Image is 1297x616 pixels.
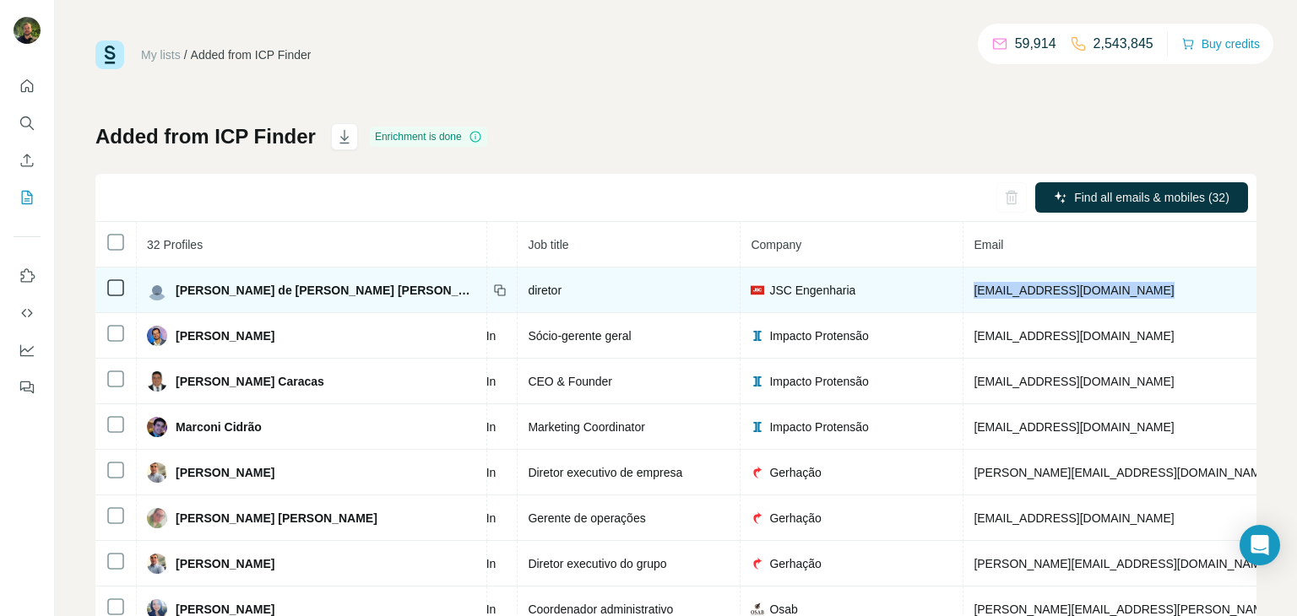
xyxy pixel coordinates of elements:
span: Job title [528,238,568,251]
div: Added from ICP Finder [191,46,312,63]
button: My lists [14,182,41,213]
button: Find all emails & mobiles (32) [1035,182,1248,213]
button: Feedback [14,372,41,403]
button: Use Surfe API [14,298,41,328]
img: Avatar [147,371,167,392]
span: [PERSON_NAME] [176,327,274,344]
button: Dashboard [14,335,41,365]
div: Open Intercom Messenger [1240,525,1280,565]
span: [PERSON_NAME] [176,555,274,572]
span: Gerhação [769,510,821,527]
img: Avatar [147,417,167,437]
span: [PERSON_NAME] [176,464,274,481]
li: / [184,46,187,63]
button: Use Surfe on LinkedIn [14,261,41,291]
span: [EMAIL_ADDRESS][DOMAIN_NAME] [974,284,1174,297]
img: company-logo [751,420,764,434]
span: Marketing Coordinator [528,420,645,434]
span: [EMAIL_ADDRESS][DOMAIN_NAME] [974,511,1174,525]
img: company-logo [751,511,764,525]
span: Coordenador administrativo [528,602,673,616]
img: Avatar [147,554,167,574]
a: My lists [141,48,181,62]
span: Diretor executivo de empresa [528,466,682,479]
img: company-logo [751,284,764,297]
span: Email [974,238,1003,251]
span: Gerhação [769,555,821,572]
span: [PERSON_NAME] [PERSON_NAME] [176,510,377,527]
div: Enrichment is done [370,127,487,147]
span: CEO & Founder [528,375,612,388]
button: Quick start [14,71,41,101]
span: Impacto Protensão [769,419,869,435]
img: company-logo [751,466,764,479]
span: Company [751,238,801,251]
span: Gerente de operações [528,511,645,525]
span: 32 Profiles [147,238,203,251]
span: Marconi Cidrão [176,419,262,435]
span: JSC Engenharia [769,282,855,299]
span: Gerhação [769,464,821,481]
img: Avatar [147,280,167,300]
span: Impacto Protensão [769,373,869,390]
span: Sócio-gerente geral [528,329,631,343]
button: Search [14,108,41,138]
span: [EMAIL_ADDRESS][DOMAIN_NAME] [974,329,1174,343]
span: [PERSON_NAME][EMAIL_ADDRESS][DOMAIN_NAME] [974,466,1271,479]
p: 59,914 [1015,34,1056,54]
img: company-logo [751,557,764,570]
span: [EMAIL_ADDRESS][DOMAIN_NAME] [974,375,1174,388]
span: diretor [528,284,562,297]
img: company-logo [751,329,764,343]
h1: Added from ICP Finder [95,123,316,150]
img: company-logo [751,375,764,388]
img: company-logo [751,602,764,616]
span: [PERSON_NAME] de [PERSON_NAME] [PERSON_NAME] [176,282,476,299]
button: Enrich CSV [14,145,41,176]
img: Surfe Logo [95,41,124,69]
span: [PERSON_NAME][EMAIL_ADDRESS][DOMAIN_NAME] [974,557,1271,570]
img: Avatar [147,326,167,346]
span: Find all emails & mobiles (32) [1074,189,1229,206]
p: 2,543,845 [1093,34,1153,54]
img: Avatar [147,462,167,483]
span: Impacto Protensão [769,327,869,344]
img: Avatar [147,508,167,528]
button: Buy credits [1181,32,1260,56]
span: Diretor executivo do grupo [528,557,666,570]
span: [EMAIL_ADDRESS][DOMAIN_NAME] [974,420,1174,434]
span: [PERSON_NAME] Caracas [176,373,324,390]
img: Avatar [14,17,41,44]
